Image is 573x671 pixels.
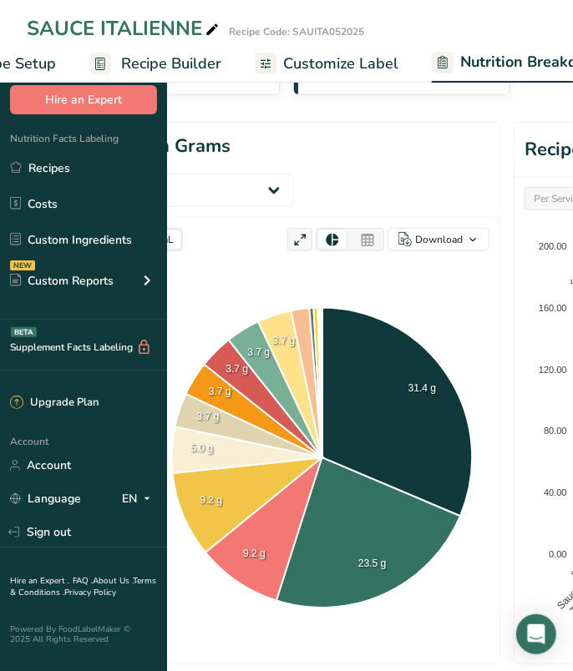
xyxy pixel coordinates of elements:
tspan: 160.00 [539,303,567,313]
tspan: 80.00 [544,426,567,436]
div: Upgrade Plan [10,395,99,411]
span: Recipe Builder [121,53,221,75]
div: Download [415,232,463,247]
tspan: 120.00 [539,365,567,375]
span: Customize Label [283,53,398,75]
div: Recipe Code: SAUITA052025 [229,24,364,39]
div: Powered By FoodLabelMaker © 2025 All Rights Reserved [10,624,157,644]
tspan: 0.00 [549,549,566,559]
a: Hire an Expert . [10,575,69,587]
a: Recipe Builder [89,45,221,83]
a: About Us . [93,575,133,587]
a: Terms & Conditions . [10,575,156,598]
div: Open Intercom Messenger [516,614,556,654]
div: NEW [10,260,35,270]
a: Language [10,484,81,513]
button: Hire an Expert [10,85,157,114]
div: BETA [11,327,37,337]
a: Privacy Policy [64,587,116,598]
div: SAUCE ITALIENNE [27,13,222,43]
a: FAQ . [73,575,93,587]
tspan: 200.00 [539,242,567,252]
tspan: 40.00 [544,488,567,498]
div: Custom Reports [10,272,114,290]
a: Customize Label [255,45,398,83]
div: EN [122,489,157,509]
button: Download [388,228,489,251]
